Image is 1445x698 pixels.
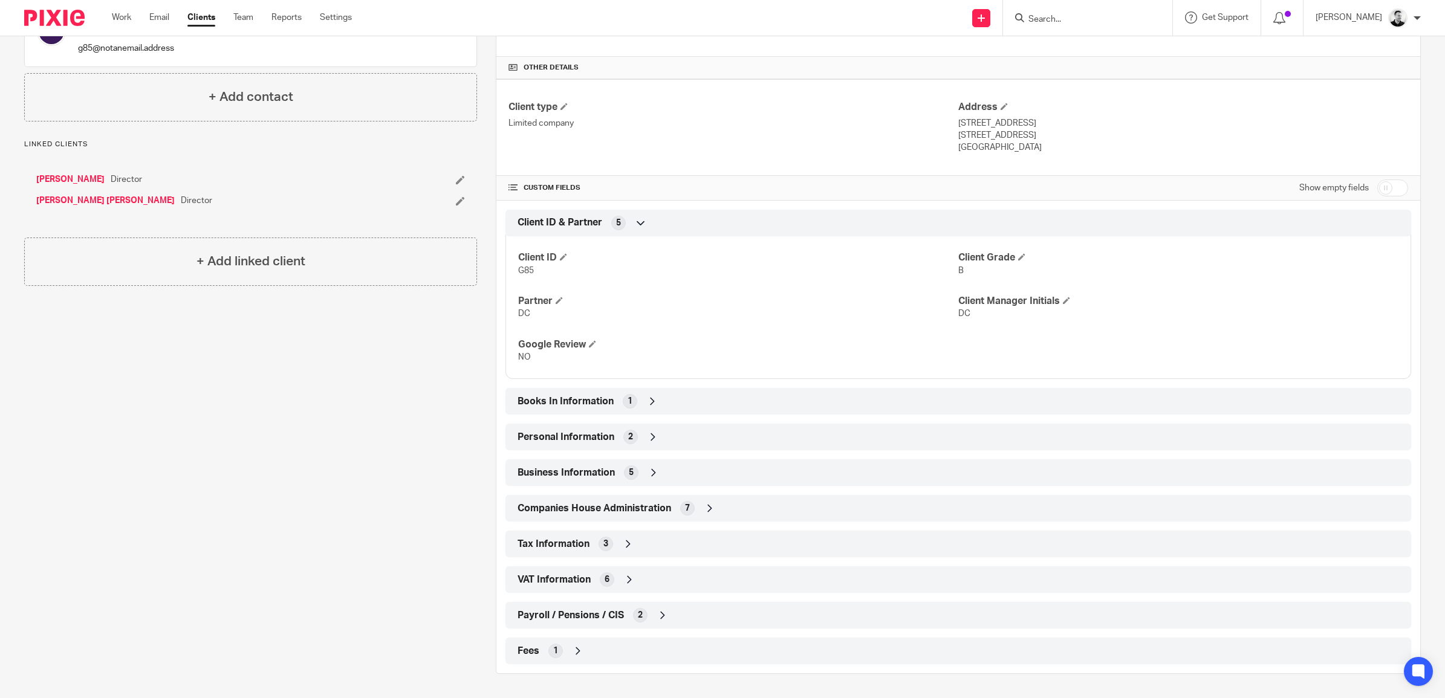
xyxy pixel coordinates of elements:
a: Work [112,11,131,24]
span: 2 [638,609,643,621]
p: [STREET_ADDRESS] [958,129,1408,141]
label: Show empty fields [1299,182,1369,194]
h4: Client Manager Initials [958,295,1398,308]
span: 1 [553,645,558,657]
span: Get Support [1202,13,1249,22]
img: Pixie [24,10,85,26]
span: G85 [518,267,534,275]
span: Client ID & Partner [518,216,602,229]
span: 6 [605,574,609,586]
span: VAT Information [518,574,591,586]
span: 7 [685,502,690,514]
p: Linked clients [24,140,477,149]
a: [PERSON_NAME] [PERSON_NAME] [36,195,175,207]
span: 1 [628,395,632,407]
p: [STREET_ADDRESS] [958,117,1408,129]
a: Email [149,11,169,24]
h4: CUSTOM FIELDS [508,183,958,193]
h4: Partner [518,295,958,308]
a: Settings [320,11,352,24]
span: Books In Information [518,395,614,408]
h4: Client type [508,101,958,114]
span: Director [181,195,212,207]
span: DC [958,309,970,318]
p: g85@notanemail.address [78,42,229,54]
img: Dave_2025.jpg [1388,8,1408,28]
span: 2 [628,431,633,443]
span: Fees [518,645,539,658]
a: Clients [187,11,215,24]
h4: + Add linked client [196,252,305,271]
span: DC [518,309,530,318]
a: Team [233,11,253,24]
h4: Address [958,101,1408,114]
span: Payroll / Pensions / CIS [518,609,624,622]
h4: Google Review [518,338,958,351]
span: Tax Information [518,538,589,551]
span: Business Information [518,467,615,479]
span: 3 [603,538,608,550]
h4: + Add contact [209,88,293,106]
span: 5 [629,467,634,479]
span: Personal Information [518,431,614,444]
span: Director [111,173,142,186]
a: [PERSON_NAME] [36,173,105,186]
h4: Client Grade [958,251,1398,264]
span: Companies House Administration [518,502,671,515]
input: Search [1027,15,1136,25]
span: Other details [524,63,579,73]
span: NO [518,353,531,361]
p: [PERSON_NAME] [1316,11,1382,24]
p: [GEOGRAPHIC_DATA] [958,141,1408,153]
h4: Client ID [518,251,958,264]
a: Reports [271,11,302,24]
span: B [958,267,964,275]
p: Limited company [508,117,958,129]
span: 5 [616,217,621,229]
